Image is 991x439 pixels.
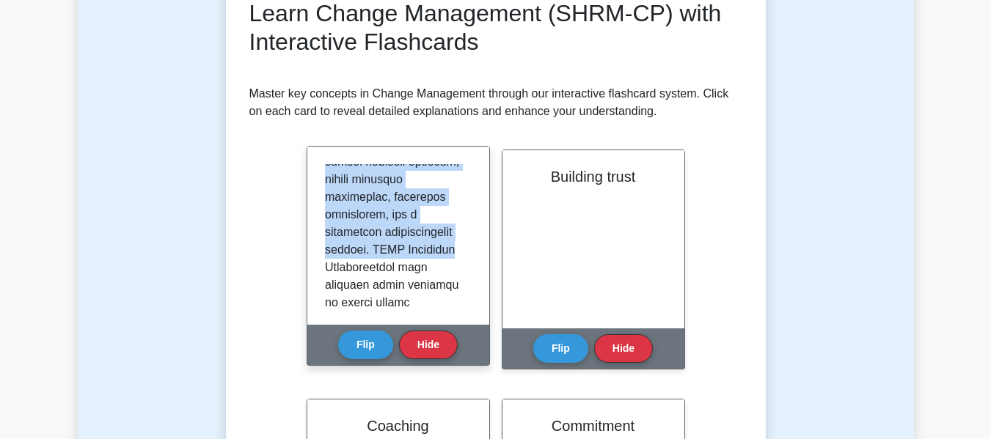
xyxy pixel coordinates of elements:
[338,331,393,359] button: Flip
[249,85,742,120] p: Master key concepts in Change Management through our interactive flashcard system. Click on each ...
[533,334,588,363] button: Flip
[399,331,458,359] button: Hide
[520,417,667,435] h2: Commitment
[594,334,653,363] button: Hide
[325,417,472,435] h2: Coaching
[520,168,667,185] h2: Building trust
